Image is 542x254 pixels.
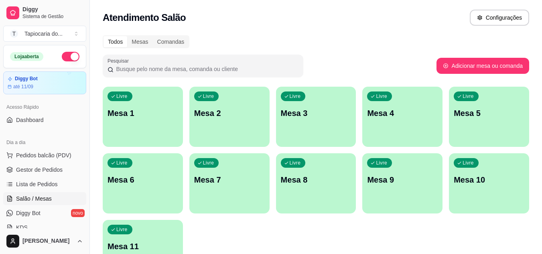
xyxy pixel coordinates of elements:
p: Mesa 10 [454,174,524,185]
a: Lista de Pedidos [3,178,86,191]
span: Gestor de Pedidos [16,166,63,174]
div: Acesso Rápido [3,101,86,114]
button: [PERSON_NAME] [3,232,86,251]
div: Comandas [153,36,189,47]
p: Mesa 6 [108,174,178,185]
a: KDS [3,221,86,234]
button: LivreMesa 6 [103,153,183,213]
button: Configurações [470,10,529,26]
button: LivreMesa 5 [449,87,529,147]
p: Mesa 4 [367,108,438,119]
span: Dashboard [16,116,44,124]
span: KDS [16,224,28,232]
article: Diggy Bot [15,76,38,82]
a: Gestor de Pedidos [3,163,86,176]
p: Livre [116,93,128,100]
p: Livre [463,160,474,166]
p: Mesa 9 [367,174,438,185]
a: Dashboard [3,114,86,126]
button: Alterar Status [62,52,79,61]
p: Livre [116,226,128,233]
span: T [10,30,18,38]
p: Livre [116,160,128,166]
span: Sistema de Gestão [22,13,83,20]
button: Select a team [3,26,86,42]
p: Livre [203,160,214,166]
p: Mesa 8 [281,174,351,185]
button: LivreMesa 2 [189,87,270,147]
p: Mesa 11 [108,241,178,252]
div: Mesas [127,36,152,47]
a: DiggySistema de Gestão [3,3,86,22]
p: Mesa 2 [194,108,265,119]
input: Pesquisar [114,65,298,73]
button: LivreMesa 4 [362,87,443,147]
a: Diggy Botaté 11/09 [3,71,86,94]
div: Tapiocaria do ... [24,30,63,38]
article: até 11/09 [13,83,33,90]
button: LivreMesa 7 [189,153,270,213]
a: Diggy Botnovo [3,207,86,219]
button: LivreMesa 8 [276,153,356,213]
h2: Atendimento Salão [103,11,186,24]
div: Loja aberta [10,52,43,61]
button: LivreMesa 9 [362,153,443,213]
p: Mesa 7 [194,174,265,185]
span: [PERSON_NAME] [22,238,73,245]
p: Livre [376,93,387,100]
span: Diggy Bot [16,209,41,217]
p: Mesa 3 [281,108,351,119]
button: Adicionar mesa ou comanda [436,58,529,74]
button: LivreMesa 10 [449,153,529,213]
span: Salão / Mesas [16,195,52,203]
label: Pesquisar [108,57,132,64]
span: Lista de Pedidos [16,180,58,188]
button: Pedidos balcão (PDV) [3,149,86,162]
div: Todos [104,36,127,47]
a: Salão / Mesas [3,192,86,205]
p: Mesa 1 [108,108,178,119]
p: Mesa 5 [454,108,524,119]
p: Livre [290,93,301,100]
span: Diggy [22,6,83,13]
p: Livre [290,160,301,166]
span: Pedidos balcão (PDV) [16,151,71,159]
div: Dia a dia [3,136,86,149]
p: Livre [376,160,387,166]
button: LivreMesa 1 [103,87,183,147]
p: Livre [463,93,474,100]
p: Livre [203,93,214,100]
button: LivreMesa 3 [276,87,356,147]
